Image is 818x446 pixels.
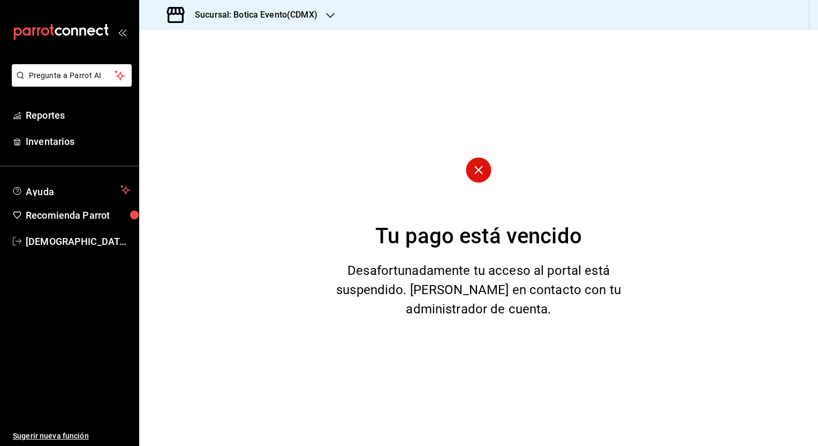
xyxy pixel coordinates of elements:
button: Pregunta a Parrot AI [12,64,132,87]
span: Recomienda Parrot [26,208,130,222]
span: Sugerir nueva función [13,430,130,442]
span: Pregunta a Parrot AI [29,70,115,81]
h3: Sucursal: Botica Evento(CDMX) [186,9,317,21]
div: Desafortunadamente tu acceso al portal está suspendido. [PERSON_NAME] en contacto con tu administ... [334,261,624,319]
span: Ayuda [26,183,116,196]
span: Inventarios [26,134,130,149]
a: Pregunta a Parrot AI [7,78,132,89]
button: open_drawer_menu [118,28,126,36]
span: [DEMOGRAPHIC_DATA][PERSON_NAME][DATE] [26,234,130,249]
div: Tu pago está vencido [375,220,582,252]
span: Reportes [26,108,130,122]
